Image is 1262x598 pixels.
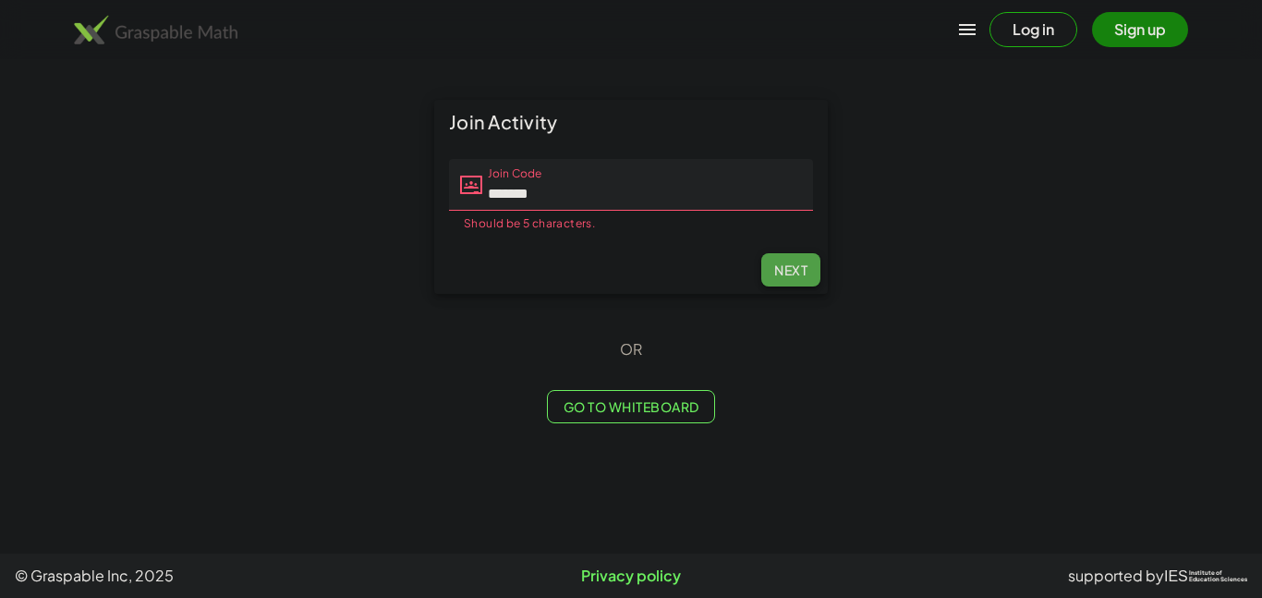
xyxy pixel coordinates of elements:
[1092,12,1188,47] button: Sign up
[620,338,642,360] span: OR
[1189,570,1247,583] span: Institute of Education Sciences
[15,565,426,587] span: © Graspable Inc, 2025
[426,565,837,587] a: Privacy policy
[1164,567,1188,585] span: IES
[547,390,714,423] button: Go to Whiteboard
[434,100,828,144] div: Join Activity
[563,398,698,415] span: Go to Whiteboard
[1164,565,1247,587] a: IESInstitute ofEducation Sciences
[774,262,807,278] span: Next
[761,253,820,287] button: Next
[1068,565,1164,587] span: supported by
[464,218,798,229] div: Should be 5 characters.
[989,12,1077,47] button: Log in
